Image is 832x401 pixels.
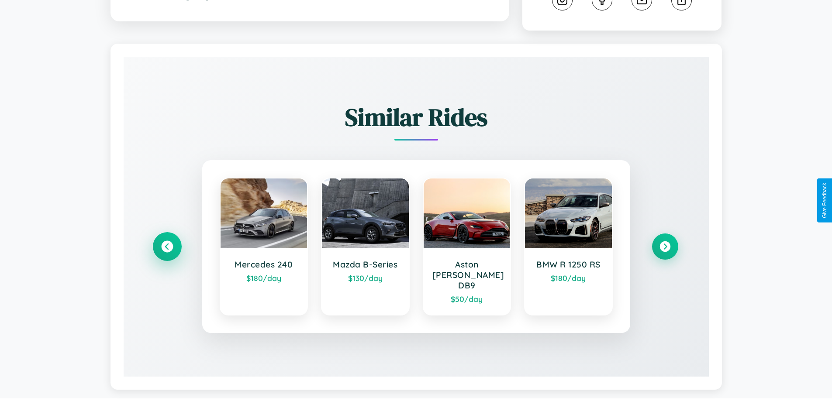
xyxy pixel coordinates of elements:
[220,178,308,315] a: Mercedes 240$180/day
[432,259,502,291] h3: Aston [PERSON_NAME] DB9
[229,273,299,283] div: $ 180 /day
[331,259,400,270] h3: Mazda B-Series
[524,178,613,315] a: BMW R 1250 RS$180/day
[432,294,502,304] div: $ 50 /day
[154,100,678,134] h2: Similar Rides
[534,273,603,283] div: $ 180 /day
[423,178,511,315] a: Aston [PERSON_NAME] DB9$50/day
[321,178,410,315] a: Mazda B-Series$130/day
[229,259,299,270] h3: Mercedes 240
[534,259,603,270] h3: BMW R 1250 RS
[331,273,400,283] div: $ 130 /day
[822,183,828,218] div: Give Feedback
